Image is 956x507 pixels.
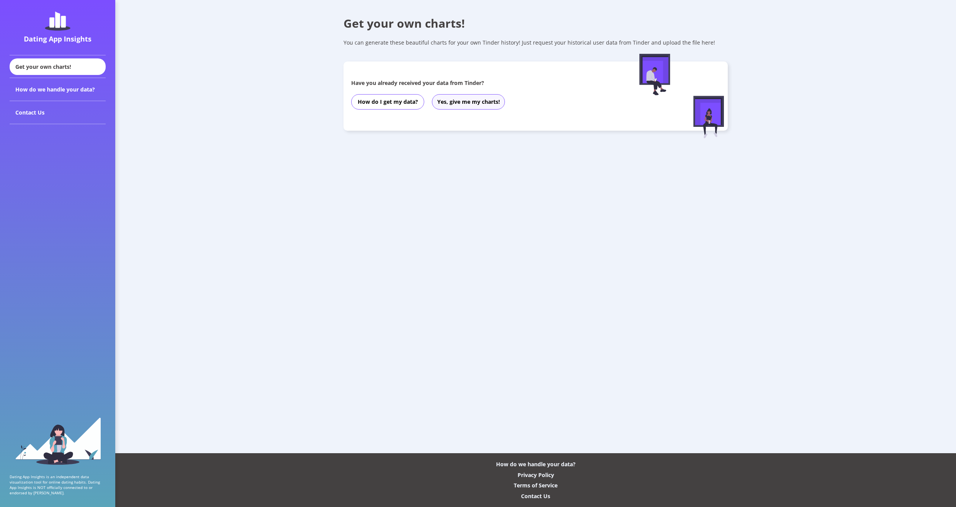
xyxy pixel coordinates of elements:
[15,417,101,465] img: sidebar_girl.91b9467e.svg
[514,482,558,489] div: Terms of Service
[12,34,104,43] div: Dating App Insights
[344,39,728,46] div: You can generate these beautiful charts for your own Tinder history! Just request your historical...
[693,96,724,138] img: female-figure-sitting.afd5d174.svg
[351,79,609,86] div: Have you already received your data from Tinder?
[45,12,70,31] img: dating-app-insights-logo.5abe6921.svg
[344,15,728,31] div: Get your own charts!
[639,54,670,95] img: male-figure-sitting.c9faa881.svg
[10,78,106,101] div: How do we handle your data?
[518,471,554,479] div: Privacy Policy
[10,58,106,75] div: Get your own charts!
[521,492,550,500] div: Contact Us
[10,474,106,495] p: Dating App Insights is an independent data visualization tool for online dating habits. Dating Ap...
[351,94,424,110] button: How do I get my data?
[10,101,106,124] div: Contact Us
[496,460,576,468] div: How do we handle your data?
[432,94,505,110] button: Yes, give me my charts!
